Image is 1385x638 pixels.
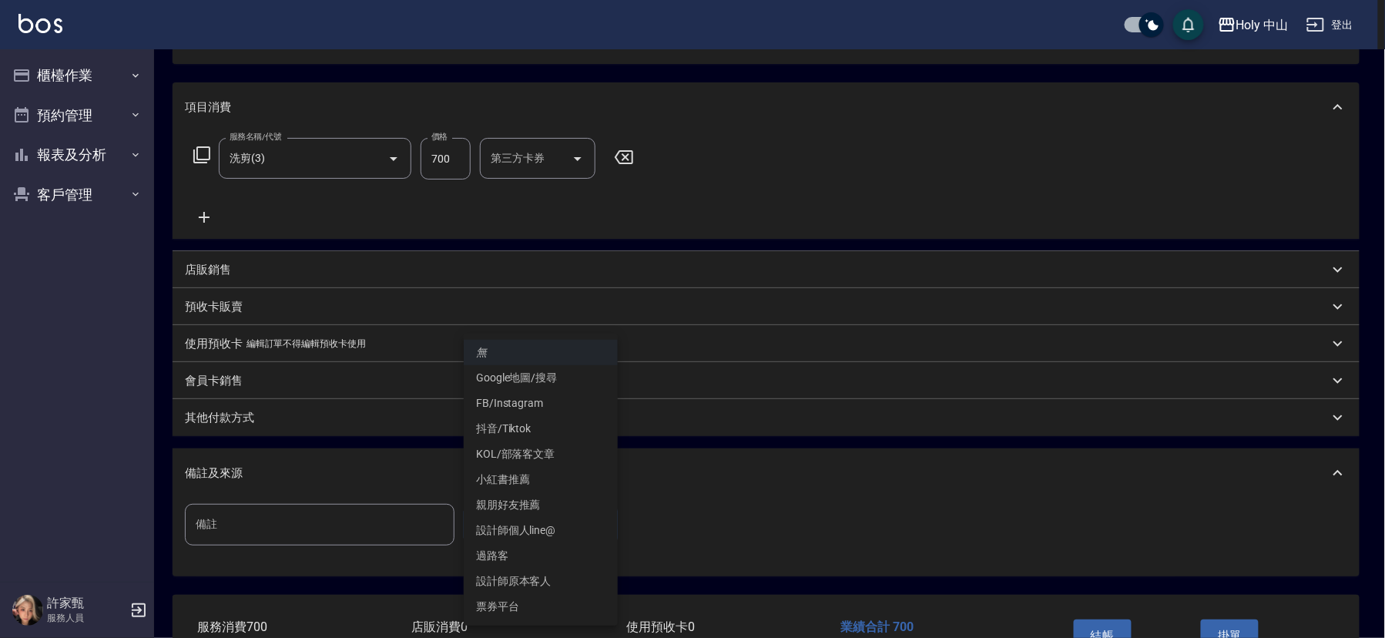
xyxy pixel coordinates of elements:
[464,365,618,391] li: Google地圖/搜尋
[464,543,618,569] li: 過路客
[464,569,618,594] li: 設計師原本客人
[464,416,618,442] li: 抖音/Tiktok
[464,391,618,416] li: FB/Instagram
[464,467,618,492] li: 小紅書推薦
[476,344,487,361] em: 無
[464,518,618,543] li: 設計師個人line@
[464,594,618,620] li: 票券平台
[464,492,618,518] li: 親朋好友推薦
[464,442,618,467] li: KOL/部落客文章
